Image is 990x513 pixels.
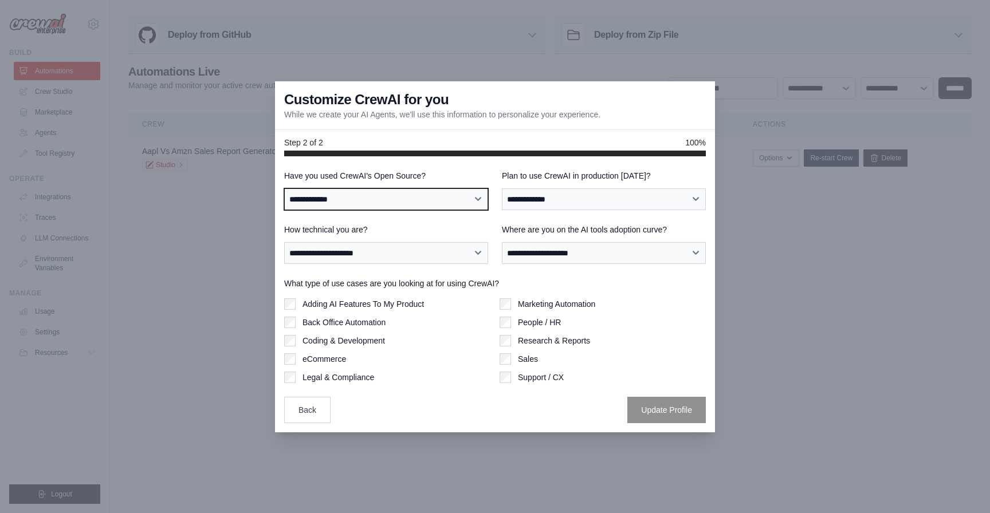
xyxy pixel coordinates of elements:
span: 100% [685,137,706,148]
label: Have you used CrewAI's Open Source? [284,170,488,181]
label: Back Office Automation [302,317,386,328]
label: Support / CX [518,372,564,383]
label: Legal & Compliance [302,372,374,383]
button: Update Profile [627,397,706,423]
label: Marketing Automation [518,298,595,310]
label: How technical you are? [284,224,488,235]
iframe: Chat Widget [933,458,990,513]
h3: Customize CrewAI for you [284,90,449,109]
button: Back [284,397,331,423]
p: While we create your AI Agents, we'll use this information to personalize your experience. [284,109,600,120]
label: Research & Reports [518,335,590,346]
label: Adding AI Features To My Product [302,298,424,310]
span: Step 2 of 2 [284,137,323,148]
label: eCommerce [302,353,346,365]
label: Sales [518,353,538,365]
label: Coding & Development [302,335,385,346]
label: Plan to use CrewAI in production [DATE]? [502,170,706,181]
label: What type of use cases are you looking at for using CrewAI? [284,278,706,289]
label: People / HR [518,317,561,328]
label: Where are you on the AI tools adoption curve? [502,224,706,235]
